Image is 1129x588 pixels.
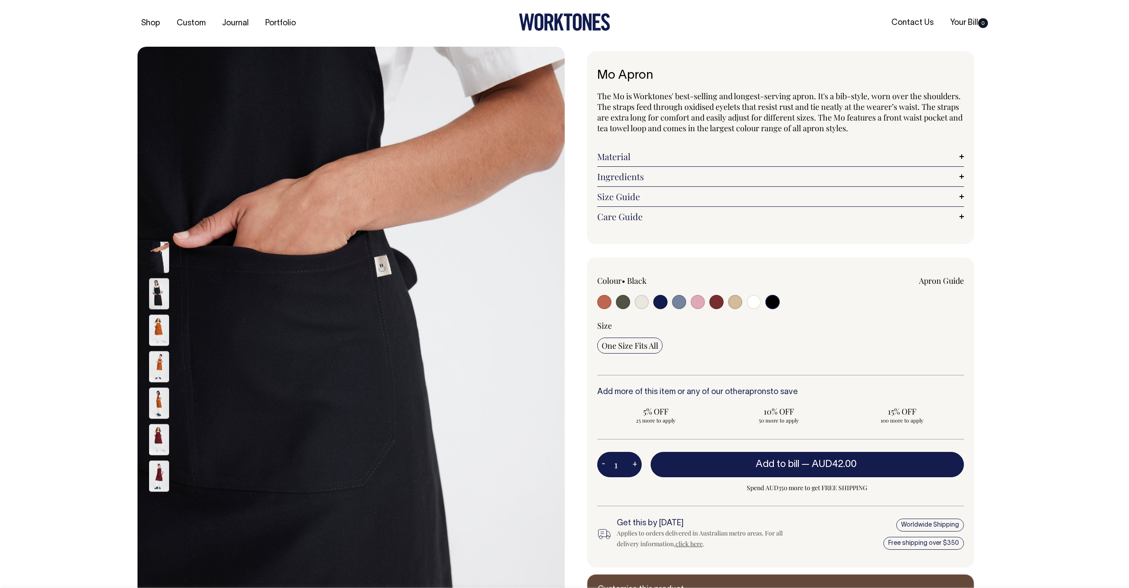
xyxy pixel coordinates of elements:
img: rust [149,387,169,419]
a: Portfolio [262,16,299,31]
span: — [801,460,859,469]
h1: Mo Apron [597,69,964,83]
span: The Mo is Worktones' best-selling and longest-serving apron. It's a bib-style, worn over the shou... [597,91,963,133]
button: - [597,456,610,474]
button: Add to bill —AUD42.00 [651,452,964,477]
a: Material [597,151,964,162]
a: Care Guide [597,211,964,222]
div: Size [597,320,964,331]
div: Colour [597,275,744,286]
span: 0 [978,18,988,28]
a: Shop [138,16,164,31]
input: One Size Fits All [597,338,663,354]
img: burgundy [149,424,169,455]
button: + [628,456,642,474]
span: 50 more to apply [724,417,834,424]
span: 25 more to apply [602,417,711,424]
img: black [149,242,169,273]
span: 15% OFF [848,406,957,417]
img: black [149,278,169,309]
label: Black [627,275,647,286]
input: 5% OFF 25 more to apply [597,403,715,427]
input: 10% OFF 50 more to apply [720,403,838,427]
span: One Size Fits All [602,340,658,351]
span: 5% OFF [602,406,711,417]
span: 100 more to apply [848,417,957,424]
span: 10% OFF [724,406,834,417]
img: burgundy [149,460,169,491]
a: Custom [173,16,209,31]
img: rust [149,351,169,382]
span: Spend AUD350 more to get FREE SHIPPING [651,483,964,493]
a: Your Bill0 [947,16,991,30]
a: Journal [219,16,252,31]
button: Next [152,494,166,514]
div: Applies to orders delivered in Australian metro areas. For all delivery information, . [617,528,797,549]
h6: Add more of this item or any of our other to save [597,388,964,397]
a: aprons [745,388,770,396]
a: Apron Guide [919,275,964,286]
a: Ingredients [597,171,964,182]
input: 15% OFF 100 more to apply [843,403,961,427]
span: AUD42.00 [812,460,857,469]
span: Add to bill [756,460,799,469]
a: Size Guide [597,191,964,202]
a: click here [676,540,703,548]
a: Contact Us [888,16,937,30]
span: • [622,275,625,286]
img: rust [149,314,169,346]
button: Previous [152,219,166,239]
h6: Get this by [DATE] [617,519,797,528]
